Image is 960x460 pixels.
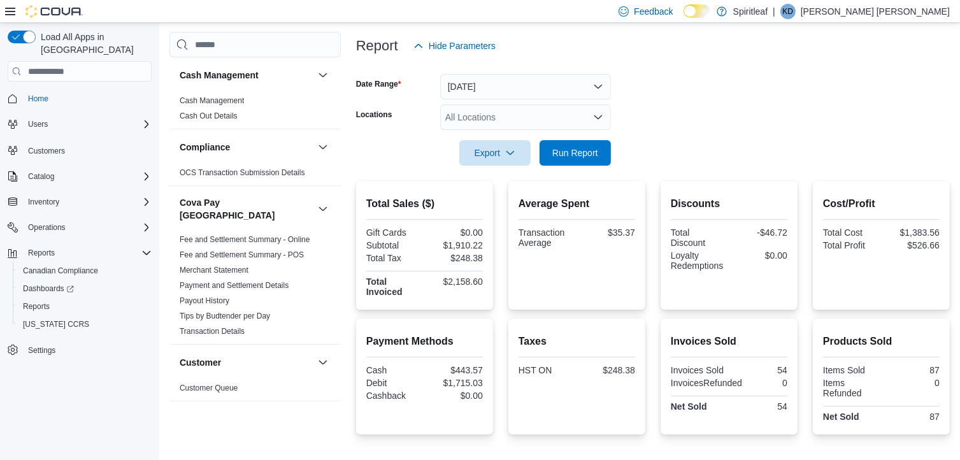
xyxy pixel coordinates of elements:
button: Customer [315,355,331,370]
span: Dashboards [23,284,74,294]
a: Fee and Settlement Summary - Online [180,235,310,244]
button: Settings [3,341,157,359]
span: Home [28,94,48,104]
p: Spiritleaf [733,4,768,19]
div: 87 [884,412,940,422]
span: Catalog [28,171,54,182]
span: Fee and Settlement Summary - POS [180,250,304,260]
span: Reports [23,301,50,312]
div: Total Cost [823,227,879,238]
span: Settings [28,345,55,356]
span: Settings [23,342,152,358]
img: Cova [25,5,83,18]
button: Cova Pay [GEOGRAPHIC_DATA] [315,201,331,217]
div: 0 [747,378,787,388]
button: Cash Management [315,68,331,83]
div: 87 [884,365,940,375]
button: Home [3,89,157,108]
a: Transaction Details [180,327,245,336]
div: Total Discount [671,227,727,248]
span: Catalog [23,169,152,184]
button: [US_STATE] CCRS [13,315,157,333]
h2: Payment Methods [366,334,483,349]
a: Cash Management [180,96,244,105]
span: Feedback [634,5,673,18]
div: $1,383.56 [884,227,940,238]
button: Inventory [3,193,157,211]
span: Hide Parameters [429,40,496,52]
span: [US_STATE] CCRS [23,319,89,329]
strong: Total Invoiced [366,277,403,297]
strong: Net Sold [671,401,707,412]
button: Customer [180,356,313,369]
p: [PERSON_NAME] [PERSON_NAME] [801,4,950,19]
span: Canadian Compliance [18,263,152,278]
div: $526.66 [884,240,940,250]
span: Fee and Settlement Summary - Online [180,234,310,245]
input: Dark Mode [684,4,710,18]
span: OCS Transaction Submission Details [180,168,305,178]
div: Customer [169,380,341,401]
div: $0.00 [731,250,787,261]
div: $0.00 [427,391,483,401]
div: $2,158.60 [427,277,483,287]
a: OCS Transaction Submission Details [180,168,305,177]
h3: Report [356,38,398,54]
span: Inventory [28,197,59,207]
span: Transaction Details [180,326,245,336]
button: Open list of options [593,112,603,122]
h2: Average Spent [519,196,635,212]
h2: Total Sales ($) [366,196,483,212]
button: Export [459,140,531,166]
h2: Discounts [671,196,787,212]
div: Cash Management [169,93,341,129]
div: Cova Pay [GEOGRAPHIC_DATA] [169,232,341,344]
a: Dashboards [18,281,79,296]
button: Canadian Compliance [13,262,157,280]
div: Transaction Average [519,227,575,248]
span: Users [28,119,48,129]
span: Payout History [180,296,229,306]
span: Payment and Settlement Details [180,280,289,291]
span: Reports [23,245,152,261]
p: | [773,4,775,19]
h3: Customer [180,356,221,369]
h3: Cash Management [180,69,259,82]
h3: Compliance [180,141,230,154]
div: 54 [731,401,787,412]
div: $248.38 [579,365,635,375]
div: Debit [366,378,422,388]
div: Gift Cards [366,227,422,238]
span: Canadian Compliance [23,266,98,276]
span: Operations [28,222,66,233]
div: Items Refunded [823,378,879,398]
span: Reports [28,248,55,258]
div: $248.38 [427,253,483,263]
div: Cashback [366,391,422,401]
div: $1,910.22 [427,240,483,250]
span: Export [467,140,523,166]
span: Inventory [23,194,152,210]
button: Run Report [540,140,611,166]
div: 0 [884,378,940,388]
span: Cash Management [180,96,244,106]
span: Customers [28,146,65,156]
strong: Net Sold [823,412,859,422]
button: Cash Management [180,69,313,82]
span: Dashboards [18,281,152,296]
button: Users [23,117,53,132]
span: Home [23,90,152,106]
a: Tips by Budtender per Day [180,312,270,320]
span: Washington CCRS [18,317,152,332]
button: Operations [23,220,71,235]
button: Cova Pay [GEOGRAPHIC_DATA] [180,196,313,222]
div: Total Tax [366,253,422,263]
span: Tips by Budtender per Day [180,311,270,321]
div: $35.37 [579,227,635,238]
span: Merchant Statement [180,265,248,275]
nav: Complex example [8,84,152,392]
a: Home [23,91,54,106]
span: Operations [23,220,152,235]
button: Compliance [180,141,313,154]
